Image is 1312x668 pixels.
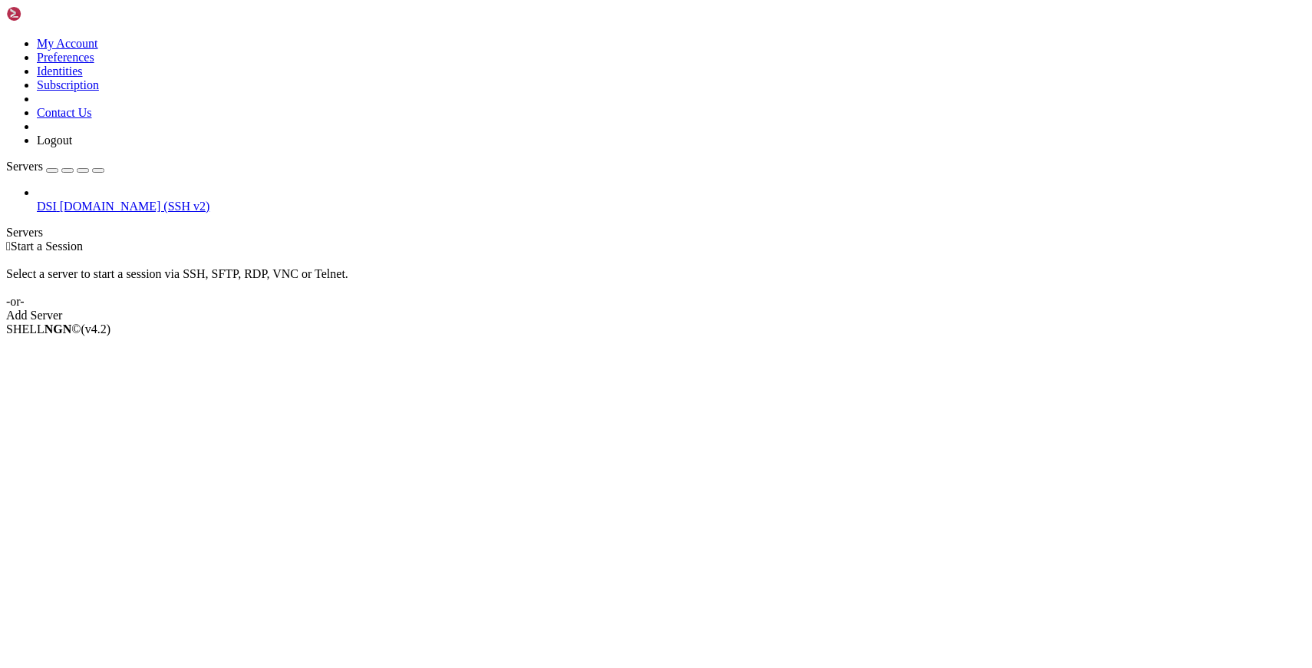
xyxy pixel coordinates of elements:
a: Servers [6,160,104,173]
a: Subscription [37,78,99,91]
a: Contact Us [37,106,92,119]
span: Servers [6,160,43,173]
a: My Account [37,37,98,50]
span: [DOMAIN_NAME] (SSH v2) [60,200,210,213]
div: Servers [6,226,1306,240]
li: DSI [DOMAIN_NAME] (SSH v2) [37,186,1306,213]
span: DSI [37,200,57,213]
a: Logout [37,134,72,147]
b: NGN [45,322,72,336]
a: Preferences [37,51,94,64]
div: Add Server [6,309,1306,322]
span: Start a Session [11,240,83,253]
div: Select a server to start a session via SSH, SFTP, RDP, VNC or Telnet. -or- [6,253,1306,309]
img: Shellngn [6,6,94,21]
span:  [6,240,11,253]
span: SHELL © [6,322,110,336]
span: 4.2.0 [81,322,111,336]
a: DSI [DOMAIN_NAME] (SSH v2) [37,200,1306,213]
a: Identities [37,64,83,78]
